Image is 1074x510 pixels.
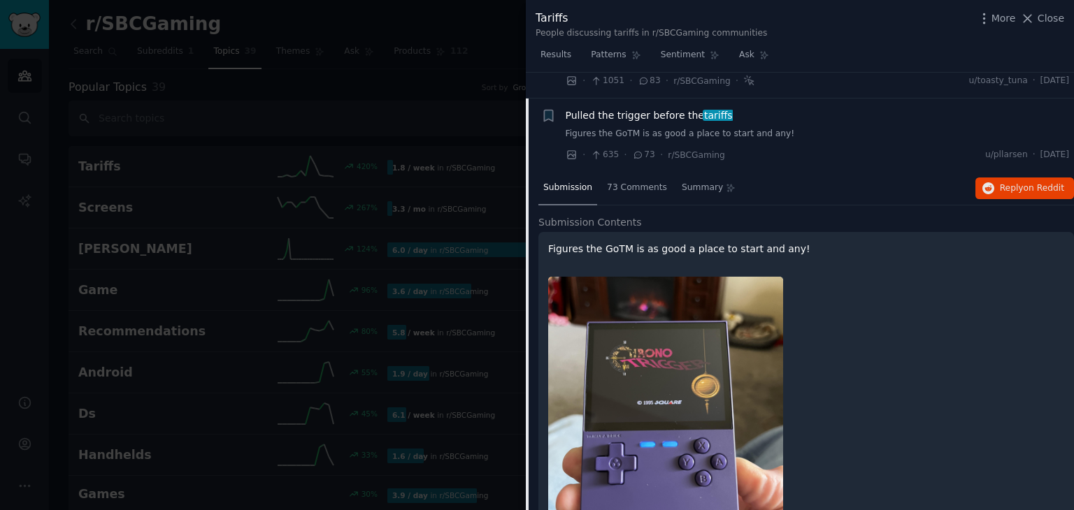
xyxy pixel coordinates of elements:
[661,49,705,61] span: Sentiment
[1024,183,1064,193] span: on Reddit
[566,128,1070,140] a: Figures the GoTM is as good a place to start and any!
[607,182,667,194] span: 73 Comments
[1040,149,1069,161] span: [DATE]
[969,75,1028,87] span: u/toasty_tuna
[736,73,738,88] span: ·
[536,10,767,27] div: Tariffs
[536,27,767,40] div: People discussing tariffs in r/SBCGaming communities
[586,44,645,73] a: Patterns
[624,147,626,162] span: ·
[985,149,1028,161] span: u/pllarsen
[536,44,576,73] a: Results
[666,73,668,88] span: ·
[548,242,1064,256] p: Figures the GoTM is as good a place to start and any!
[656,44,724,73] a: Sentiment
[673,76,731,86] span: r/SBCGaming
[975,177,1074,200] button: Replyon Reddit
[629,73,632,88] span: ·
[1033,149,1036,161] span: ·
[660,147,663,162] span: ·
[1000,182,1064,195] span: Reply
[566,108,733,123] a: Pulled the trigger before thetariffs
[682,182,723,194] span: Summary
[591,49,626,61] span: Patterns
[582,73,585,88] span: ·
[540,49,571,61] span: Results
[739,49,754,61] span: Ask
[538,215,642,230] span: Submission Contents
[1040,75,1069,87] span: [DATE]
[590,149,619,161] span: 635
[638,75,661,87] span: 83
[582,147,585,162] span: ·
[1033,75,1036,87] span: ·
[734,44,774,73] a: Ask
[543,182,592,194] span: Submission
[566,108,733,123] span: Pulled the trigger before the
[991,11,1016,26] span: More
[977,11,1016,26] button: More
[668,150,725,160] span: r/SBCGaming
[1038,11,1064,26] span: Close
[590,75,624,87] span: 1051
[703,110,733,121] span: tariffs
[632,149,655,161] span: 73
[1020,11,1064,26] button: Close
